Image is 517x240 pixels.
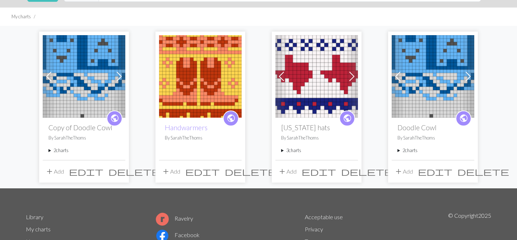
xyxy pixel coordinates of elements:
i: Edit [302,167,336,176]
p: By SarahTheThoms [165,135,236,141]
i: public [110,111,119,126]
h2: Copy of Doodle Cowl [48,123,120,132]
p: By SarahTheThoms [48,135,120,141]
a: Handwarmers [165,123,208,132]
i: Edit [69,167,103,176]
a: public [456,110,471,126]
button: Add [392,165,415,178]
a: My charts [26,226,51,232]
button: Delete [339,165,395,178]
button: Edit [183,165,222,178]
a: Denali 5 Doodle Cowl A [392,72,474,79]
span: public [110,113,119,124]
img: Denali 5 Doodle Cowl A [43,35,125,118]
a: Acceptable use [305,213,343,220]
span: public [343,113,352,124]
h2: Doodle Cowl [397,123,469,132]
span: add [278,166,287,177]
summary: 3charts [281,147,352,154]
button: Edit [415,165,455,178]
span: public [459,113,468,124]
span: edit [302,166,336,177]
button: Edit [66,165,106,178]
span: delete [457,166,509,177]
span: add [394,166,403,177]
span: add [162,166,170,177]
i: Edit [418,167,452,176]
span: delete [108,166,160,177]
a: Baby P [275,72,358,79]
a: Ravelry [156,215,193,222]
i: public [227,111,236,126]
span: add [45,166,54,177]
button: Add [159,165,183,178]
i: public [459,111,468,126]
summary: 2charts [397,147,469,154]
a: public [339,110,355,126]
button: Delete [455,165,512,178]
a: Facebook [156,231,200,238]
button: Edit [299,165,339,178]
a: Denali 5 Doodle Cowl A [43,72,125,79]
a: public [107,110,122,126]
span: delete [225,166,276,177]
span: delete [341,166,393,177]
span: edit [185,166,220,177]
button: Add [43,165,66,178]
span: edit [69,166,103,177]
a: public [223,110,239,126]
a: Privacy [305,226,323,232]
button: Delete [106,165,163,178]
span: public [227,113,236,124]
img: Handwarmers [159,35,242,118]
li: My charts [11,13,31,20]
img: Denali 5 Doodle Cowl A [392,35,474,118]
img: Baby P [275,35,358,118]
p: By SarahTheThoms [281,135,352,141]
button: Delete [222,165,279,178]
a: Library [26,213,43,220]
a: Handwarmers [159,72,242,79]
p: By SarahTheThoms [397,135,469,141]
button: Add [275,165,299,178]
i: Edit [185,167,220,176]
img: Ravelry logo [156,213,169,226]
h2: [US_STATE] hats [281,123,352,132]
span: edit [418,166,452,177]
summary: 2charts [48,147,120,154]
i: public [343,111,352,126]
